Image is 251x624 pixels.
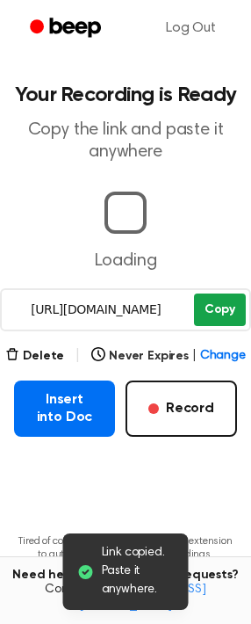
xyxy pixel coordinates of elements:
[91,347,246,366] button: Never Expires|Change
[75,345,81,366] span: |
[192,347,197,366] span: |
[5,347,64,366] button: Delete
[14,381,115,437] button: Insert into Doc
[102,544,175,599] span: Link copied. Paste it anywhere.
[14,535,237,562] p: Tired of copying and pasting? Use the extension to automatically insert your recordings.
[14,120,237,163] p: Copy the link and paste it anywhere
[14,84,237,105] h1: Your Recording is Ready
[200,347,246,366] span: Change
[79,584,206,612] a: [EMAIL_ADDRESS][DOMAIN_NAME]
[148,7,233,49] a: Log Out
[18,11,117,46] a: Beep
[11,583,240,613] span: Contact us
[125,381,237,437] button: Record
[194,294,246,326] button: Copy
[14,248,237,274] p: Loading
